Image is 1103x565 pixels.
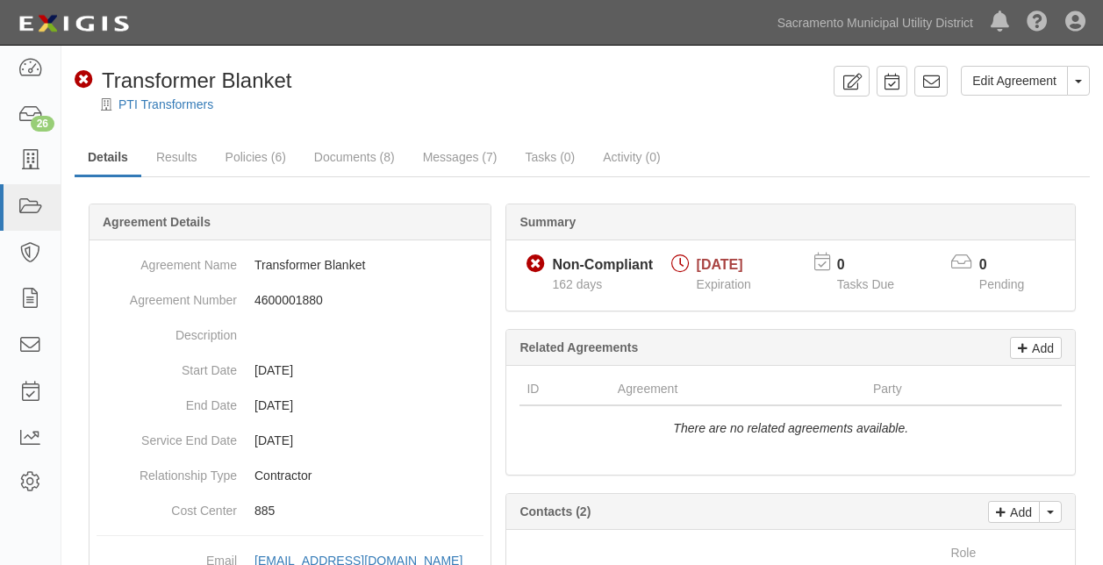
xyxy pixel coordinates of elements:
[552,255,653,275] div: Non-Compliant
[97,388,237,414] dt: End Date
[97,247,483,282] dd: Transformer Blanket
[13,8,134,39] img: logo-5460c22ac91f19d4615b14bd174203de0afe785f0fc80cf4dbbc73dc1793850b.png
[254,502,483,519] p: 885
[552,277,602,291] span: Since 04/17/2025
[97,247,237,274] dt: Agreement Name
[103,215,211,229] b: Agreement Details
[97,458,483,493] dd: Contractor
[97,353,483,388] dd: [DATE]
[961,66,1068,96] a: Edit Agreement
[97,282,237,309] dt: Agreement Number
[97,493,237,519] dt: Cost Center
[1006,502,1032,522] p: Add
[512,139,588,175] a: Tasks (0)
[979,255,1046,275] p: 0
[837,255,916,275] p: 0
[590,139,673,175] a: Activity (0)
[673,421,908,435] i: There are no related agreements available.
[526,255,545,274] i: Non-Compliant
[143,139,211,175] a: Results
[837,277,894,291] span: Tasks Due
[75,139,141,177] a: Details
[697,277,751,291] span: Expiration
[301,139,408,175] a: Documents (8)
[979,277,1024,291] span: Pending
[611,373,866,405] th: Agreement
[519,504,591,519] b: Contacts (2)
[97,318,237,344] dt: Description
[31,116,54,132] div: 26
[1028,338,1054,358] p: Add
[410,139,511,175] a: Messages (7)
[118,97,213,111] a: PTI Transformers
[697,257,743,272] span: [DATE]
[769,5,982,40] a: Sacramento Municipal Utility District
[97,423,483,458] dd: [DATE]
[97,458,237,484] dt: Relationship Type
[866,373,1013,405] th: Party
[988,501,1040,523] a: Add
[97,388,483,423] dd: [DATE]
[75,71,93,89] i: Non-Compliant
[519,340,638,354] b: Related Agreements
[519,215,576,229] b: Summary
[212,139,299,175] a: Policies (6)
[75,66,292,96] div: Transformer Blanket
[1010,337,1062,359] a: Add
[97,423,237,449] dt: Service End Date
[97,353,237,379] dt: Start Date
[102,68,292,92] span: Transformer Blanket
[97,282,483,318] dd: 4600001880
[1027,12,1048,33] i: Help Center - Complianz
[519,373,610,405] th: ID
